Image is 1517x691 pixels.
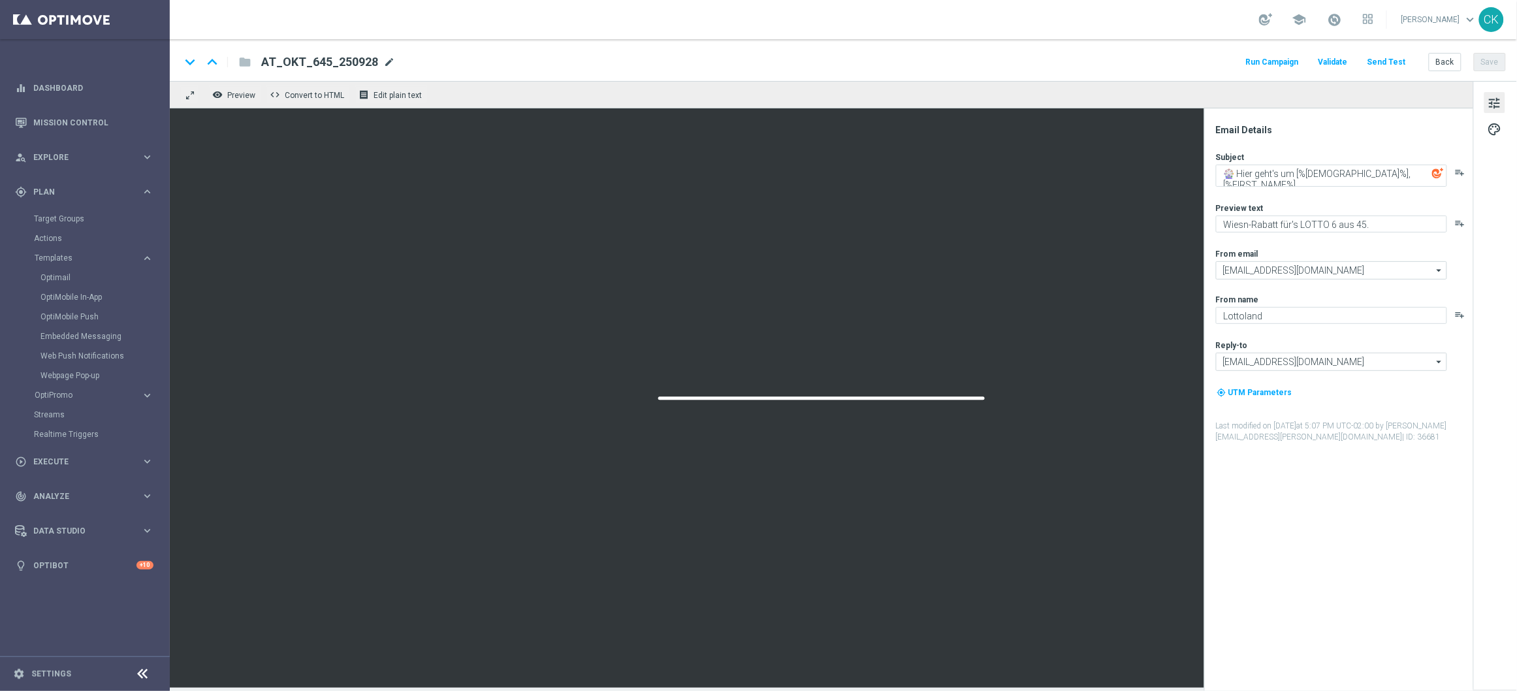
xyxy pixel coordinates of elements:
[14,187,154,197] button: gps_fixed Plan keyboard_arrow_right
[15,152,141,163] div: Explore
[15,490,141,502] div: Analyze
[34,429,136,440] a: Realtime Triggers
[33,492,141,500] span: Analyze
[1400,10,1479,29] a: [PERSON_NAME]keyboard_arrow_down
[1463,12,1478,27] span: keyboard_arrow_down
[34,390,154,400] button: OptiPromo keyboard_arrow_right
[13,668,25,680] i: settings
[40,272,136,283] a: Optimail
[40,370,136,381] a: Webpage Pop-up
[141,490,153,502] i: keyboard_arrow_right
[35,391,128,399] span: OptiPromo
[141,151,153,163] i: keyboard_arrow_right
[1317,54,1350,71] button: Validate
[33,548,136,583] a: Optibot
[1403,432,1441,442] span: | ID: 36681
[34,229,168,248] div: Actions
[33,153,141,161] span: Explore
[141,455,153,468] i: keyboard_arrow_right
[141,185,153,198] i: keyboard_arrow_right
[15,71,153,105] div: Dashboard
[14,152,154,163] button: person_search Explore keyboard_arrow_right
[15,186,27,198] i: gps_fixed
[34,425,168,444] div: Realtime Triggers
[34,248,168,385] div: Templates
[34,405,168,425] div: Streams
[1216,261,1447,280] input: Select
[40,327,168,346] div: Embedded Messaging
[1216,249,1258,259] label: From email
[33,105,153,140] a: Mission Control
[14,83,154,93] button: equalizer Dashboard
[1455,310,1465,320] button: playlist_add
[34,385,168,405] div: OptiPromo
[1292,12,1307,27] span: school
[180,52,200,72] i: keyboard_arrow_down
[1216,385,1294,400] button: my_location UTM Parameters
[40,268,168,287] div: Optimail
[33,188,141,196] span: Plan
[40,351,136,361] a: Web Push Notifications
[141,252,153,265] i: keyboard_arrow_right
[141,389,153,402] i: keyboard_arrow_right
[1433,262,1446,279] i: arrow_drop_down
[15,525,141,537] div: Data Studio
[35,254,141,262] div: Templates
[15,456,141,468] div: Execute
[1365,54,1408,71] button: Send Test
[15,560,27,571] i: lightbulb
[1455,218,1465,229] button: playlist_add
[34,214,136,224] a: Target Groups
[136,561,153,570] div: +10
[31,670,71,678] a: Settings
[1216,203,1264,214] label: Preview text
[1488,121,1502,138] span: palette
[40,307,168,327] div: OptiMobile Push
[40,346,168,366] div: Web Push Notifications
[34,233,136,244] a: Actions
[266,86,350,103] button: code Convert to HTML
[14,457,154,467] button: play_circle_outline Execute keyboard_arrow_right
[383,56,395,68] span: mode_edit
[359,89,369,100] i: receipt
[40,287,168,307] div: OptiMobile In-App
[15,186,141,198] div: Plan
[40,366,168,385] div: Webpage Pop-up
[14,118,154,128] button: Mission Control
[1432,167,1444,179] img: optiGenie.svg
[209,86,261,103] button: remove_red_eye Preview
[33,458,141,466] span: Execute
[34,410,136,420] a: Streams
[1216,152,1245,163] label: Subject
[355,86,428,103] button: receipt Edit plain text
[14,560,154,571] button: lightbulb Optibot +10
[40,292,136,302] a: OptiMobile In-App
[1488,95,1502,112] span: tune
[15,456,27,468] i: play_circle_outline
[261,54,378,70] span: AT_OKT_645_250928
[15,152,27,163] i: person_search
[285,91,344,100] span: Convert to HTML
[1216,353,1447,371] input: Select
[40,331,136,342] a: Embedded Messaging
[14,526,154,536] button: Data Studio keyboard_arrow_right
[33,71,153,105] a: Dashboard
[202,52,222,72] i: keyboard_arrow_up
[1429,53,1461,71] button: Back
[14,491,154,502] div: track_changes Analyze keyboard_arrow_right
[1455,167,1465,178] button: playlist_add
[34,209,168,229] div: Target Groups
[1484,92,1505,113] button: tune
[141,524,153,537] i: keyboard_arrow_right
[15,82,27,94] i: equalizer
[34,253,154,263] button: Templates keyboard_arrow_right
[1318,57,1348,67] span: Validate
